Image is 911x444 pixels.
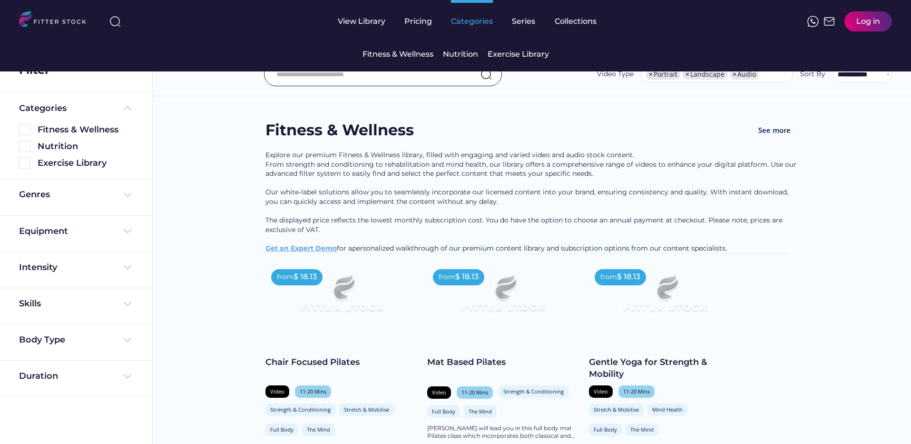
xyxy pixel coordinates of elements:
[19,124,30,135] img: Rectangle%205126.svg
[623,388,650,395] div: 11-20 Mins
[630,426,654,433] div: The Mind
[589,356,741,380] div: Gentle Yoga for Strength & Mobility
[600,272,617,282] div: from
[19,262,57,273] div: Intensity
[265,151,798,253] div: Explore our premium Fitness & Wellness library, filled with engaging and varied video and audio s...
[352,244,727,252] span: personalized walkthrough of our premium content library and subscription options from our content...
[300,388,326,395] div: 11-20 Mins
[338,16,385,27] div: View Library
[823,16,835,27] img: Frame%2051.svg
[432,389,446,396] div: Video
[807,16,819,27] img: meteor-icons_whatsapp%20%281%29.svg
[427,424,579,441] div: [PERSON_NAME] will lead you in this full body mat Pilates class which incorporates both classical...
[265,216,784,234] span: The displayed price reflects the lowest monthly subscription cost. You do have the option to choo...
[427,356,579,368] div: Mat Based Pilates
[451,16,493,27] div: Categories
[442,263,564,332] img: Frame%2079%20%281%29.svg
[604,263,726,332] img: Frame%2079%20%281%29.svg
[122,334,133,346] img: Frame%20%284%29.svg
[38,124,133,136] div: Fitness & Wellness
[488,49,549,60] div: Exercise Library
[122,262,133,273] img: Frame%20%284%29.svg
[594,426,617,433] div: Full Body
[270,426,294,433] div: Full Body
[19,102,67,114] div: Categories
[265,120,414,141] div: Fitness & Wellness
[686,71,689,78] span: ×
[646,69,680,80] li: Portrait
[122,371,133,382] img: Frame%20%284%29.svg
[270,388,284,395] div: Video
[451,5,463,14] div: fvck
[443,49,478,60] div: Nutrition
[751,120,798,141] button: See more
[800,70,825,79] div: Sort By
[652,406,683,413] div: Mind Health
[503,388,564,395] div: Strength & Conditioning
[38,141,133,152] div: Nutrition
[439,272,455,282] div: from
[122,102,133,114] img: Frame%20%285%29.svg
[469,408,492,415] div: The Mind
[362,49,433,60] div: Fitness & Wellness
[294,272,317,282] div: $ 18.13
[480,69,492,80] img: search-normal.svg
[594,388,608,395] div: Video
[19,334,65,346] div: Body Type
[512,16,536,27] div: Series
[19,157,30,169] img: Rectangle%205126.svg
[733,71,736,78] span: ×
[617,272,640,282] div: $ 18.13
[122,225,133,237] img: Frame%20%284%29.svg
[122,189,133,201] img: Frame%20%284%29.svg
[455,272,479,282] div: $ 18.13
[19,10,94,30] img: LOGO.svg
[38,157,133,169] div: Exercise Library
[19,141,30,152] img: Rectangle%205126.svg
[730,69,759,80] li: Audio
[597,70,634,79] div: Video Type
[122,298,133,310] img: Frame%20%284%29.svg
[856,16,880,27] div: Log in
[19,189,50,201] div: Genres
[265,244,337,252] a: Get an Expert Demo
[555,16,597,27] div: Collections
[277,272,294,282] div: from
[649,71,653,78] span: ×
[461,389,488,396] div: 11-20 Mins
[281,263,402,332] img: Frame%2079%20%281%29.svg
[307,426,330,433] div: The Mind
[344,406,389,413] div: Stretch & Mobilise
[432,408,455,415] div: Full Body
[404,16,432,27] div: Pricing
[594,406,639,413] div: Stretch & Mobilise
[19,370,58,382] div: Duration
[19,225,68,237] div: Equipment
[19,298,43,310] div: Skills
[270,406,331,413] div: Strength & Conditioning
[683,69,727,80] li: Landscape
[265,356,418,368] div: Chair Focused Pilates
[109,16,121,27] img: search-normal%203.svg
